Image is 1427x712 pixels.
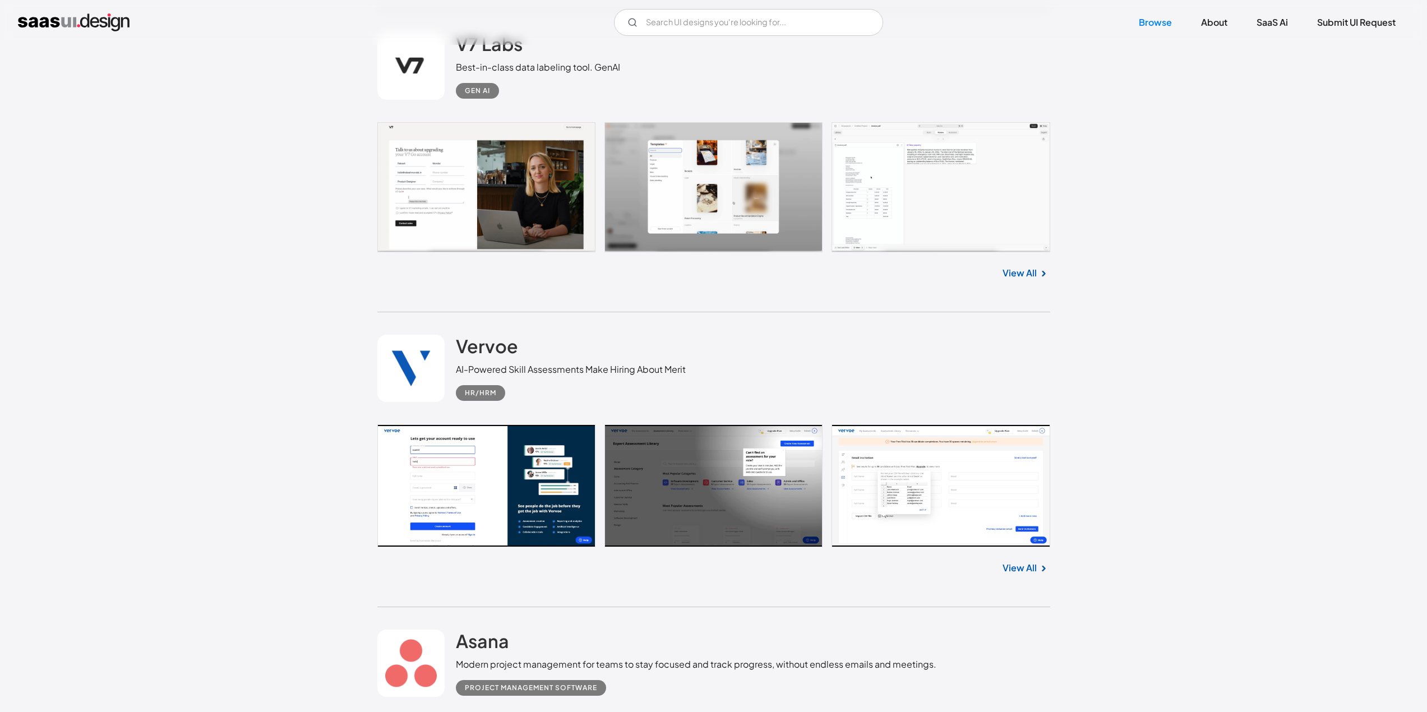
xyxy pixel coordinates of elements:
div: Modern project management for teams to stay focused and track progress, without endless emails an... [456,658,936,671]
a: SaaS Ai [1243,10,1301,35]
a: View All [1003,561,1037,575]
a: View All [1003,266,1037,280]
h2: Asana [456,630,509,652]
a: home [18,13,130,31]
a: Submit UI Request [1304,10,1409,35]
div: Gen AI [465,84,490,98]
form: Email Form [614,9,883,36]
a: Asana [456,630,509,658]
a: V7 Labs [456,33,523,61]
a: Vervoe [456,335,518,363]
div: Project Management Software [465,681,597,695]
div: HR/HRM [465,386,496,400]
h2: Vervoe [456,335,518,357]
div: Best-in-class data labeling tool. GenAI [456,61,620,74]
a: Browse [1125,10,1185,35]
a: About [1188,10,1241,35]
div: AI-Powered Skill Assessments Make Hiring About Merit [456,363,686,376]
input: Search UI designs you're looking for... [614,9,883,36]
